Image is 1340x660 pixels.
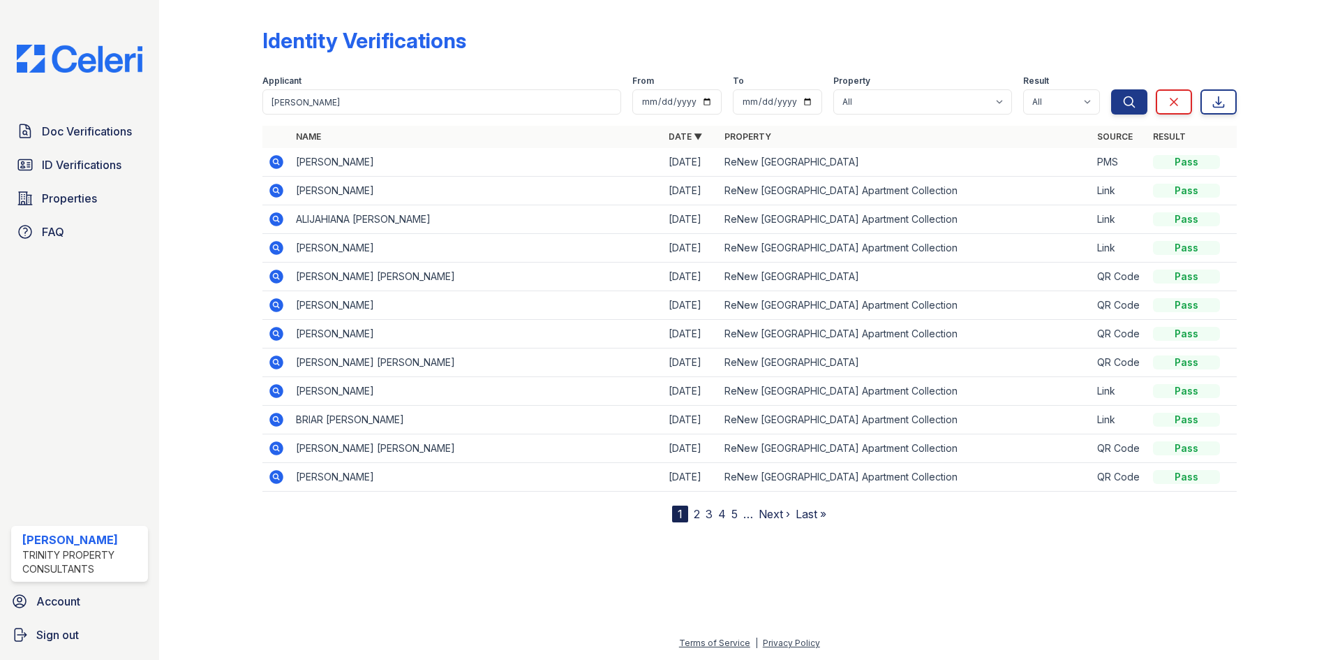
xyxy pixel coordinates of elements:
[719,205,1092,234] td: ReNew [GEOGRAPHIC_DATA] Apartment Collection
[719,434,1092,463] td: ReNew [GEOGRAPHIC_DATA] Apartment Collection
[669,131,702,142] a: Date ▼
[663,406,719,434] td: [DATE]
[1023,75,1049,87] label: Result
[1092,205,1147,234] td: Link
[42,156,121,173] span: ID Verifications
[1153,298,1220,312] div: Pass
[290,406,663,434] td: BRIAR [PERSON_NAME]
[1092,406,1147,434] td: Link
[290,463,663,492] td: [PERSON_NAME]
[1153,413,1220,427] div: Pass
[706,507,713,521] a: 3
[1153,241,1220,255] div: Pass
[290,148,663,177] td: [PERSON_NAME]
[290,291,663,320] td: [PERSON_NAME]
[42,123,132,140] span: Doc Verifications
[663,463,719,492] td: [DATE]
[663,205,719,234] td: [DATE]
[719,263,1092,291] td: ReNew [GEOGRAPHIC_DATA]
[1153,355,1220,369] div: Pass
[6,45,154,73] img: CE_Logo_Blue-a8612792a0a2168367f1c8372b55b34899dd931a85d93a1a3d3e32e68fde9ad4.png
[11,117,148,145] a: Doc Verifications
[1092,263,1147,291] td: QR Code
[663,177,719,205] td: [DATE]
[1092,291,1147,320] td: QR Code
[719,349,1092,377] td: ReNew [GEOGRAPHIC_DATA]
[11,218,148,246] a: FAQ
[719,177,1092,205] td: ReNew [GEOGRAPHIC_DATA] Apartment Collection
[42,190,97,207] span: Properties
[733,75,744,87] label: To
[1092,434,1147,463] td: QR Code
[731,507,738,521] a: 5
[6,587,154,615] a: Account
[1092,148,1147,177] td: PMS
[719,234,1092,263] td: ReNew [GEOGRAPHIC_DATA] Apartment Collection
[11,184,148,212] a: Properties
[694,507,700,521] a: 2
[290,320,663,349] td: [PERSON_NAME]
[632,75,654,87] label: From
[763,638,820,648] a: Privacy Policy
[36,593,80,610] span: Account
[796,507,826,521] a: Last »
[1092,320,1147,349] td: QR Code
[290,177,663,205] td: [PERSON_NAME]
[42,223,64,240] span: FAQ
[719,320,1092,349] td: ReNew [GEOGRAPHIC_DATA] Apartment Collection
[672,506,688,522] div: 1
[6,621,154,649] a: Sign out
[663,349,719,377] td: [DATE]
[1153,470,1220,484] div: Pass
[1153,327,1220,341] div: Pass
[22,548,142,576] div: Trinity Property Consultants
[719,463,1092,492] td: ReNew [GEOGRAPHIC_DATA] Apartment Collection
[1092,463,1147,492] td: QR Code
[290,349,663,377] td: [PERSON_NAME] [PERSON_NAME]
[290,434,663,463] td: [PERSON_NAME] [PERSON_NAME]
[262,75,301,87] label: Applicant
[755,638,758,648] div: |
[1153,155,1220,169] div: Pass
[663,234,719,263] td: [DATE]
[1092,234,1147,263] td: Link
[1153,212,1220,226] div: Pass
[663,291,719,320] td: [DATE]
[36,626,79,643] span: Sign out
[1097,131,1133,142] a: Source
[1153,270,1220,284] div: Pass
[11,151,148,179] a: ID Verifications
[663,320,719,349] td: [DATE]
[724,131,771,142] a: Property
[663,148,719,177] td: [DATE]
[290,205,663,234] td: ALIJAHIANA [PERSON_NAME]
[1153,384,1220,398] div: Pass
[1092,177,1147,205] td: Link
[22,531,142,548] div: [PERSON_NAME]
[718,507,726,521] a: 4
[290,234,663,263] td: [PERSON_NAME]
[663,377,719,406] td: [DATE]
[759,507,790,521] a: Next ›
[290,263,663,291] td: [PERSON_NAME] [PERSON_NAME]
[1092,349,1147,377] td: QR Code
[719,148,1092,177] td: ReNew [GEOGRAPHIC_DATA]
[1153,131,1186,142] a: Result
[296,131,321,142] a: Name
[1092,377,1147,406] td: Link
[262,28,466,53] div: Identity Verifications
[663,263,719,291] td: [DATE]
[833,75,870,87] label: Property
[719,406,1092,434] td: ReNew [GEOGRAPHIC_DATA] Apartment Collection
[290,377,663,406] td: [PERSON_NAME]
[719,291,1092,320] td: ReNew [GEOGRAPHIC_DATA] Apartment Collection
[743,506,753,522] span: …
[719,377,1092,406] td: ReNew [GEOGRAPHIC_DATA] Apartment Collection
[663,434,719,463] td: [DATE]
[1153,441,1220,455] div: Pass
[1153,184,1220,198] div: Pass
[679,638,750,648] a: Terms of Service
[262,89,621,115] input: Search by name or phone number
